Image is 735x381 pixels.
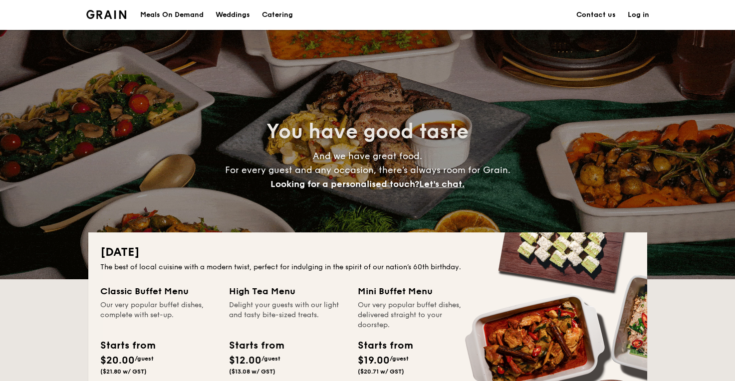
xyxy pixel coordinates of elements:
span: ($20.71 w/ GST) [358,368,404,375]
span: Let's chat. [419,179,465,190]
div: Delight your guests with our light and tasty bite-sized treats. [229,300,346,330]
div: Mini Buffet Menu [358,284,475,298]
a: Logotype [86,10,127,19]
img: Grain [86,10,127,19]
span: $20.00 [100,355,135,367]
span: ($13.08 w/ GST) [229,368,275,375]
span: $19.00 [358,355,390,367]
span: ($21.80 w/ GST) [100,368,147,375]
div: Starts from [358,338,412,353]
div: Starts from [100,338,155,353]
div: Our very popular buffet dishes, complete with set-up. [100,300,217,330]
div: Starts from [229,338,283,353]
div: The best of local cuisine with a modern twist, perfect for indulging in the spirit of our nation’... [100,262,635,272]
div: Our very popular buffet dishes, delivered straight to your doorstep. [358,300,475,330]
div: High Tea Menu [229,284,346,298]
div: Classic Buffet Menu [100,284,217,298]
span: /guest [261,355,280,362]
span: /guest [390,355,409,362]
span: $12.00 [229,355,261,367]
h2: [DATE] [100,244,635,260]
span: /guest [135,355,154,362]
